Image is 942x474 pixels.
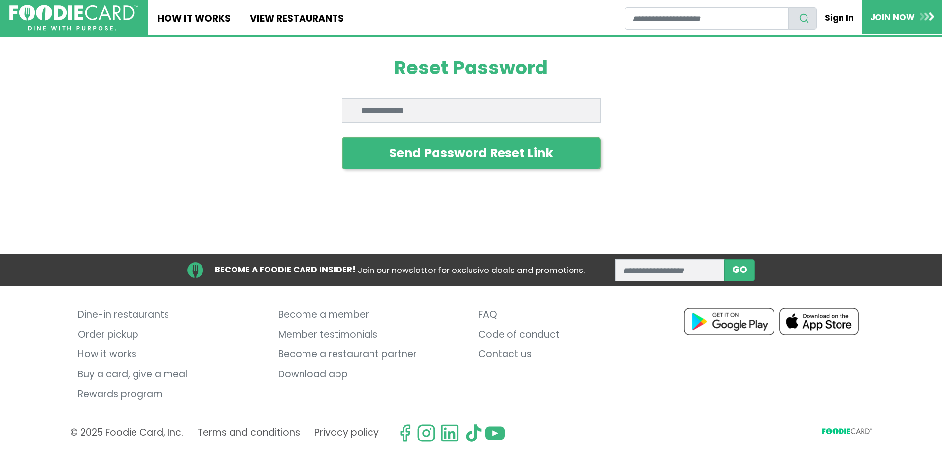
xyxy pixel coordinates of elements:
[278,325,464,344] a: Member testimonials
[464,424,483,442] img: tiktok.svg
[78,325,263,344] a: Order pickup
[342,57,601,79] h1: Reset Password
[478,305,664,325] a: FAQ
[78,384,263,404] a: Rewards program
[817,7,862,29] a: Sign In
[78,365,263,384] a: Buy a card, give a meal
[358,264,585,276] span: Join our newsletter for exclusive deals and promotions.
[724,259,755,281] button: subscribe
[788,7,817,30] button: search
[215,264,356,275] strong: BECOME A FOODIE CARD INSIDER!
[485,424,504,442] img: youtube.svg
[70,424,183,442] p: © 2025 Foodie Card, Inc.
[396,424,414,442] svg: check us out on facebook
[198,424,300,442] a: Terms and conditions
[625,7,789,30] input: restaurant search
[615,259,725,281] input: enter email address
[278,305,464,325] a: Become a member
[440,424,459,442] img: linkedin.svg
[822,428,872,438] svg: FoodieCard
[9,5,138,31] img: FoodieCard; Eat, Drink, Save, Donate
[78,345,263,365] a: How it works
[478,345,664,365] a: Contact us
[278,345,464,365] a: Become a restaurant partner
[314,424,379,442] a: Privacy policy
[278,365,464,384] a: Download app
[342,137,601,169] button: Send Password Reset Link
[78,305,263,325] a: Dine-in restaurants
[478,325,664,344] a: Code of conduct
